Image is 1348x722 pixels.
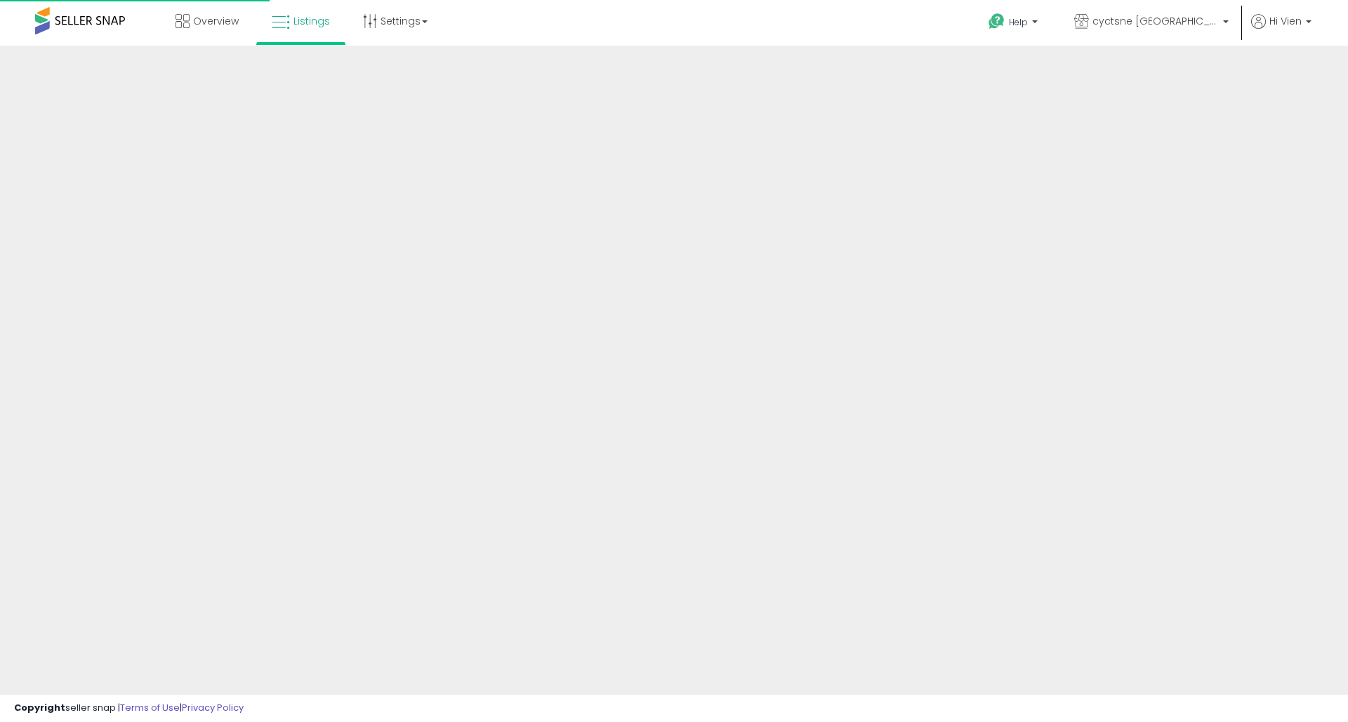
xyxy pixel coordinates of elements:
[1269,14,1302,28] span: Hi Vien
[1009,16,1028,28] span: Help
[977,2,1052,46] a: Help
[293,14,330,28] span: Listings
[988,13,1005,30] i: Get Help
[1092,14,1219,28] span: cyctsne [GEOGRAPHIC_DATA]
[193,14,239,28] span: Overview
[1251,14,1311,46] a: Hi Vien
